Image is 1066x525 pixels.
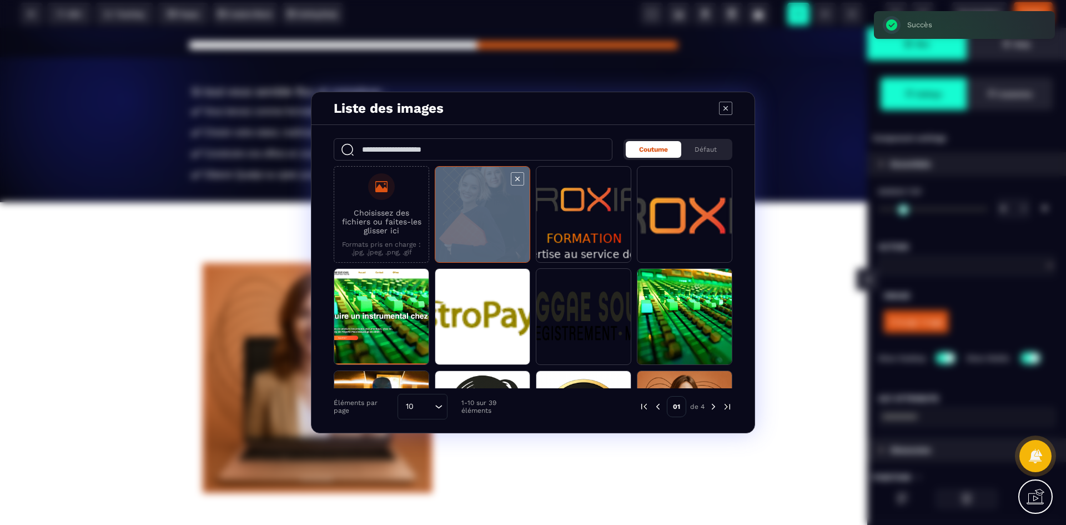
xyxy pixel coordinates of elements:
img: next [722,402,732,412]
h4: Liste des images [334,101,444,116]
input: Search for option [418,401,432,413]
p: Formats pris en charge : .jpg, .jpeg, .png, .gif [340,241,423,256]
p: Éléments par page [334,399,392,414]
p: 1-10 sur 39 éléments [461,399,525,414]
img: next [708,402,718,412]
div: Si tout vous semble flou et complexe : [191,57,675,71]
span: Défaut [695,146,717,153]
div: Search for option [398,394,447,419]
img: prev [653,402,663,412]
div: Obtenir Qualipi ou opter pour son alternative, le portage Qualiopi ? [204,142,672,152]
img: prev [639,402,649,412]
div: Choisir votre statut, maîtriser les démarches et trouver vos premiers clients ? [204,100,672,110]
p: 01 [667,396,686,417]
span: Coutume [639,146,668,153]
p: de 4 [690,402,705,411]
p: Choisissez des fichiers ou faites-les glisser ici [340,208,423,235]
img: 2d60917650c8deb438d61452ddf59c58_femme.png [203,236,432,465]
span: 10 [402,401,418,413]
div: Vous lancez comme formateur professionnel ou occasionnel ? [204,79,672,89]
